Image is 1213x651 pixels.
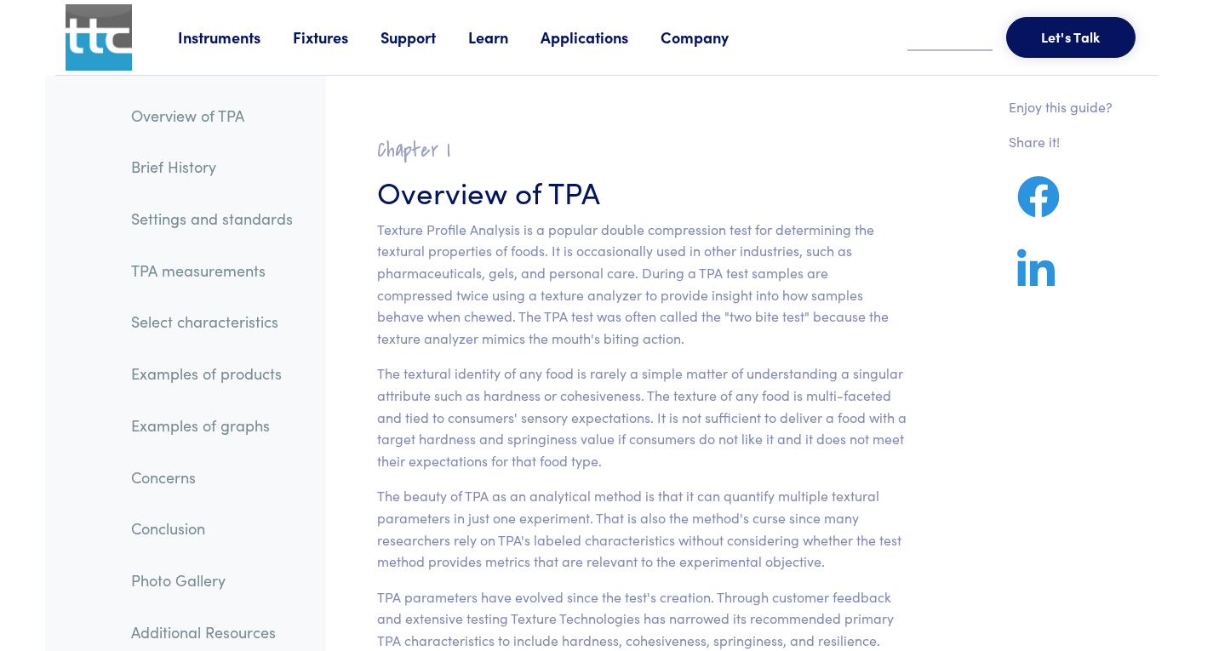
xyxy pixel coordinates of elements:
a: Brief History [117,147,306,186]
a: Learn [468,26,541,48]
button: Let's Talk [1006,17,1136,58]
a: Applications [541,26,661,48]
p: The textural identity of any food is rarely a simple matter of understanding a singular attribute... [377,363,907,471]
h3: Overview of TPA [377,170,907,212]
img: ttc_logo_1x1_v1.0.png [66,4,132,71]
p: Enjoy this guide? [1009,96,1113,118]
a: Examples of products [117,354,306,393]
a: Examples of graphs [117,406,306,445]
p: Texture Profile Analysis is a popular double compression test for determining the textural proper... [377,219,907,350]
a: Settings and standards [117,199,306,238]
a: Instruments [178,26,293,48]
a: Support [380,26,468,48]
a: Share on LinkedIn [1009,269,1063,290]
a: Select characteristics [117,302,306,341]
a: TPA measurements [117,251,306,290]
a: Photo Gallery [117,561,306,600]
a: Concerns [117,458,306,497]
a: Fixtures [293,26,380,48]
a: Conclusion [117,509,306,548]
p: The beauty of TPA as an analytical method is that it can quantify multiple textural parameters in... [377,485,907,572]
p: Share it! [1009,131,1113,153]
a: Overview of TPA [117,96,306,135]
a: Company [661,26,761,48]
h2: Chapter I [377,137,907,163]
